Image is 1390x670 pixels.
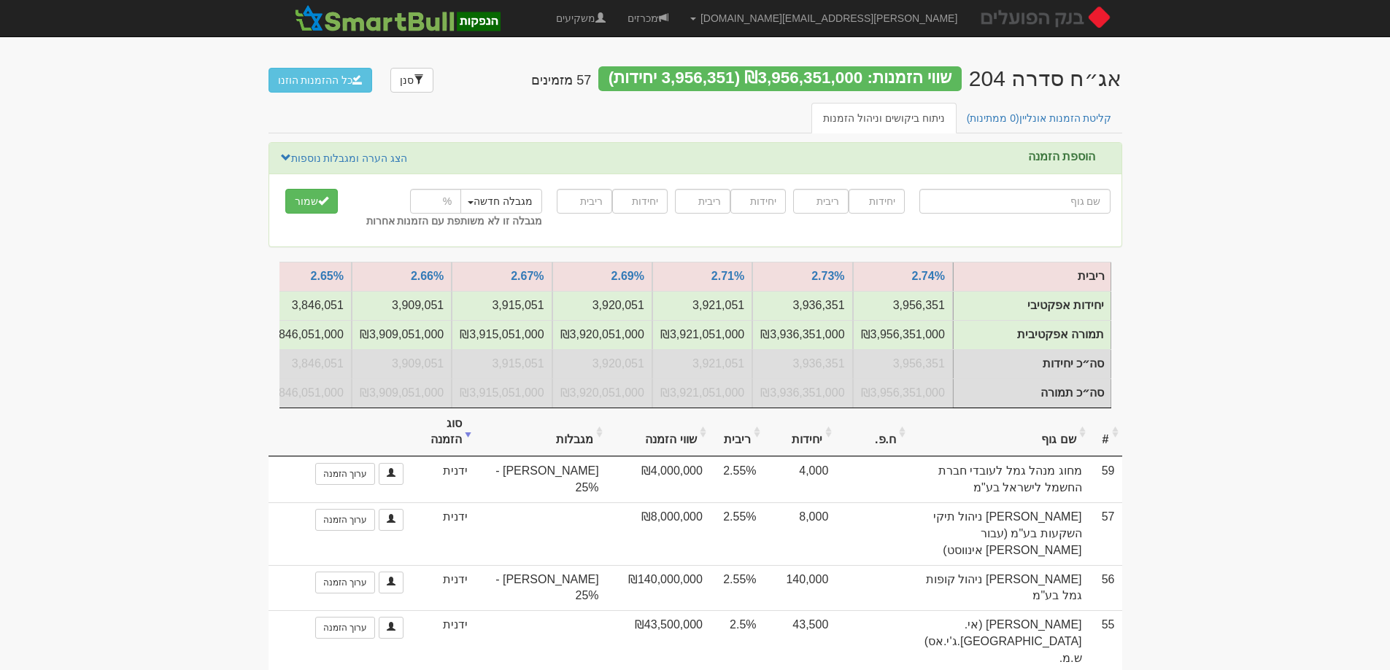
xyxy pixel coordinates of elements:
[482,572,599,605] span: [PERSON_NAME] - 25%
[252,378,352,408] td: סה״כ תמורה
[411,270,444,282] a: 2.66%
[764,502,836,565] td: 8,000
[606,408,710,457] th: שווי הזמנה: activate to sort column ascending
[909,502,1089,565] td: [PERSON_NAME] ניהול תיקי השקעות בע"מ (עבור [PERSON_NAME] אינווסט)
[552,349,652,378] td: סה״כ יחידות
[452,349,552,378] td: סה״כ יחידות
[311,270,344,282] a: 2.65%
[315,509,375,531] a: ערוך הזמנה
[711,270,744,282] a: 2.71%
[849,189,904,214] input: יחידות
[411,502,475,565] td: ידנית
[280,150,409,166] a: הצג הערה ומגבלות נוספות
[452,320,552,349] td: תמורה אפקטיבית
[1089,456,1122,502] td: 59
[411,408,475,457] th: סוג הזמנה: activate to sort column ascending
[315,572,375,593] a: ערוך הזמנה
[315,617,375,639] a: ערוך הזמנה
[710,456,764,502] td: 2.55%
[557,189,612,214] input: ריבית
[612,189,668,214] input: יחידות
[919,189,1111,214] input: שם גוף
[953,292,1111,321] td: יחידות אפקטיבי
[953,378,1111,408] td: סה״כ תמורה
[752,349,852,378] td: סה״כ יחידות
[955,103,1124,133] a: קליטת הזמנות אונליין(0 ממתינות)
[452,291,552,320] td: יחידות אפקטיבי
[458,189,542,214] button: מגבלה חדשה
[811,103,957,133] a: ניתוח ביקושים וניהול הזמנות
[953,349,1111,378] td: סה״כ יחידות
[452,378,552,408] td: סה״כ תמורה
[853,349,953,378] td: סה״כ יחידות
[1089,502,1122,565] td: 57
[252,320,352,349] td: תמורה אפקטיבית
[352,378,452,408] td: סה״כ תמורה
[909,456,1089,502] td: מחוג מנהל גמל לעובדי חברת החשמל לישראל בע"מ
[764,408,836,457] th: יחידות: activate to sort column ascending
[793,189,849,214] input: ריבית
[1028,150,1095,163] label: הוספת הזמנה
[730,189,786,214] input: יחידות
[764,565,836,611] td: 140,000
[710,502,764,565] td: 2.55%
[352,291,452,320] td: יחידות אפקטיבי
[598,66,962,91] div: שווי הזמנות: ₪3,956,351,000 (3,956,351 יחידות)
[675,189,730,214] input: ריבית
[969,66,1122,90] div: בנק הפועלים בע"מ-אג"ח בדרגת פיקדון בנקאי-מח"מ כ-5.1 שנים - אג״ח (סדרה 204) - הנפקה לציבור
[652,291,752,320] td: יחידות אפקטיבי
[909,408,1089,457] th: שם גוף: activate to sort column ascending
[475,408,606,457] th: מגבלות: activate to sort column ascending
[390,68,433,93] a: סנן
[606,502,710,565] td: ₪8,000,000
[1089,565,1122,611] td: 56
[710,408,764,457] th: ריבית: activate to sort column ascending
[606,456,710,502] td: ₪4,000,000
[315,463,375,485] a: ערוך הזמנה
[352,349,452,378] td: סה״כ יחידות
[909,565,1089,611] td: [PERSON_NAME] ניהול קופות גמל בע"מ
[290,4,505,33] img: SmartBull Logo
[482,463,599,496] span: [PERSON_NAME] - 25%
[764,456,836,502] td: 4,000
[611,270,644,282] a: 2.69%
[853,378,953,408] td: סה״כ תמורה
[710,565,764,611] td: 2.55%
[511,270,544,282] a: 2.67%
[752,378,852,408] td: סה״כ תמורה
[252,349,352,378] td: סה״כ יחידות
[953,321,1111,350] td: תמורה אפקטיבית
[252,291,352,320] td: יחידות אפקטיבי
[752,291,852,320] td: יחידות אפקטיבי
[285,189,338,214] button: שמור
[752,320,852,349] td: תמורה אפקטיבית
[410,189,461,214] input: %
[835,408,909,457] th: ח.פ.: activate to sort column ascending
[531,74,591,88] h4: 57 מזמינים
[1089,408,1122,457] th: #: activate to sort column ascending
[411,456,475,502] td: ידנית
[552,320,652,349] td: תמורה אפקטיבית
[967,112,1019,124] span: (0 ממתינות)
[912,270,945,282] a: 2.74%
[652,320,752,349] td: תמורה אפקטיבית
[652,378,752,408] td: סה״כ תמורה
[811,270,844,282] a: 2.73%
[853,291,953,320] td: יחידות אפקטיבי
[269,68,373,93] button: כל ההזמנות הוזנו
[352,320,452,349] td: תמורה אפקטיבית
[552,378,652,408] td: סה״כ תמורה
[411,565,475,611] td: ידנית
[652,349,752,378] td: סה״כ יחידות
[953,262,1111,292] td: ריבית
[552,291,652,320] td: יחידות אפקטיבי
[606,565,710,611] td: ₪140,000,000
[366,214,542,228] label: מגבלה זו לא משותפת עם הזמנות אחרות
[853,320,953,349] td: תמורה אפקטיבית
